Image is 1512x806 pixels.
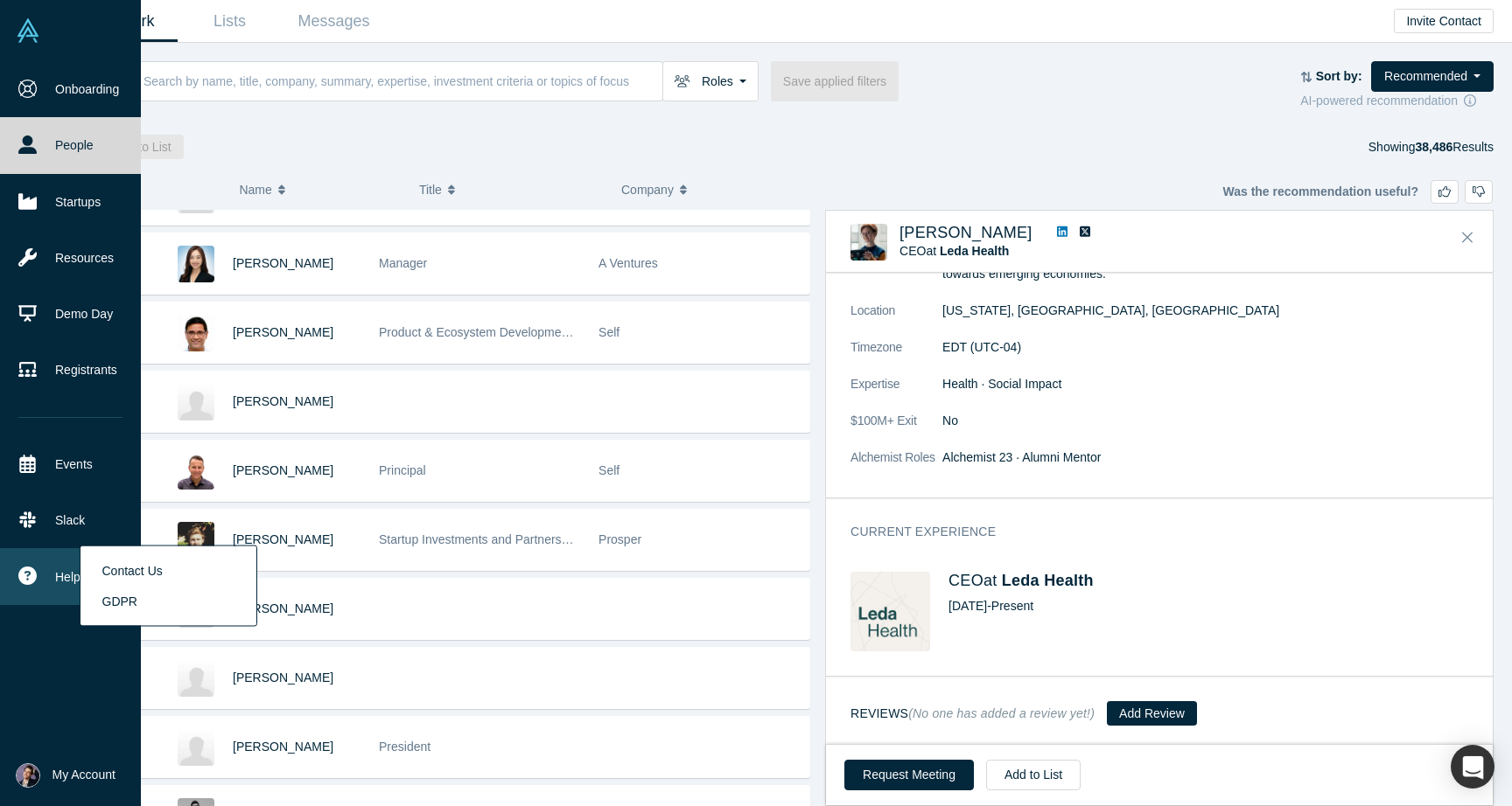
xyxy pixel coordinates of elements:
[771,61,899,101] button: Save applied filters
[233,740,333,754] a: [PERSON_NAME]
[621,171,674,208] span: Company
[178,453,214,490] img: Robert Sharp's Profile Image
[96,555,241,586] a: Contact Us
[233,532,333,546] a: [PERSON_NAME]
[101,135,184,159] button: Add to List
[621,171,805,208] button: Company
[419,171,603,208] button: Title
[942,412,1468,430] dd: No
[96,586,241,616] a: GDPR
[379,256,427,270] span: Manager
[1415,140,1452,154] strong: 38,486
[379,532,719,546] span: Startup Investments and Partnerships @ Karcher New Venture
[940,244,1009,258] a: Leda Health
[662,61,759,101] button: Roles
[1394,9,1494,33] button: Invite Contact
[942,338,1468,357] dd: EDT (UTC-04)
[942,377,1061,391] span: Health · Social Impact
[239,171,401,208] button: Name
[178,1,282,42] a: Lists
[419,171,442,208] span: Title
[142,60,662,101] input: Search by name, title, company, summary, expertise, investment criteria or topics of focus
[16,763,40,788] img: Logan Dickey's Account
[850,375,942,412] dt: Expertise
[233,394,333,408] a: [PERSON_NAME]
[233,256,333,270] a: [PERSON_NAME]
[598,325,619,339] span: Self
[850,338,942,375] dt: Timezone
[908,706,1095,720] small: (No one has added a review yet!)
[178,246,214,282] img: Jinny Jung's Profile Image
[239,171,271,208] span: Name
[850,705,1095,723] h3: Reviews
[942,302,1468,320] dd: [US_STATE], [GEOGRAPHIC_DATA], [GEOGRAPHIC_DATA]
[55,568,80,587] span: Help
[379,463,426,477] span: Principal
[1300,92,1494,110] div: AI-powered recommendation
[379,740,430,754] span: President
[986,760,1081,790] button: Add to List
[899,244,1009,258] span: CEO at
[233,463,333,477] a: [PERSON_NAME]
[282,1,386,42] a: Messages
[850,572,930,651] img: Leda Health's Logo
[948,597,1468,615] div: [DATE] - Present
[1107,701,1197,726] button: Add Review
[1222,180,1493,204] div: Was the recommendation useful?
[16,763,115,788] button: My Account
[233,671,333,684] a: [PERSON_NAME]
[850,302,942,338] dt: Location
[1368,135,1494,159] div: Showing
[233,325,333,339] a: [PERSON_NAME]
[850,523,1444,541] h3: Current Experience
[1316,69,1362,83] strong: Sort by:
[1415,140,1494,154] span: Results
[850,448,942,485] dt: Alchemist Roles
[942,448,1468,467] dd: Alchemist 23 · Alumni Mentor
[178,384,214,420] img: Gisella Tan's Profile Image
[899,224,1032,241] a: [PERSON_NAME]
[379,325,1015,339] span: Product & Ecosystem Development Executive | Scaling Autonomous Mobility, IoT, Security, Digital &...
[178,729,214,766] img: Robert Sachs's Profile Image
[178,522,214,559] img: Dylan Brownstein's Profile Image
[52,766,115,784] span: My Account
[844,760,974,790] button: Request Meeting
[598,256,658,270] span: A Ventures
[850,412,942,448] dt: $100M+ Exit
[233,601,333,615] a: [PERSON_NAME]
[850,224,887,261] img: Madison Campbell's Profile Image
[948,572,1468,591] h4: CEO at
[1371,61,1494,92] button: Recommended
[598,532,641,546] span: Prosper
[178,315,214,351] img: Manu Namboodiri's Profile Image
[1002,572,1094,589] a: Leda Health
[16,18,40,43] img: Alchemist Vault Logo
[1454,224,1480,252] button: Close
[598,463,619,477] span: Self
[178,660,214,697] img: Brandon Edwards's Profile Image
